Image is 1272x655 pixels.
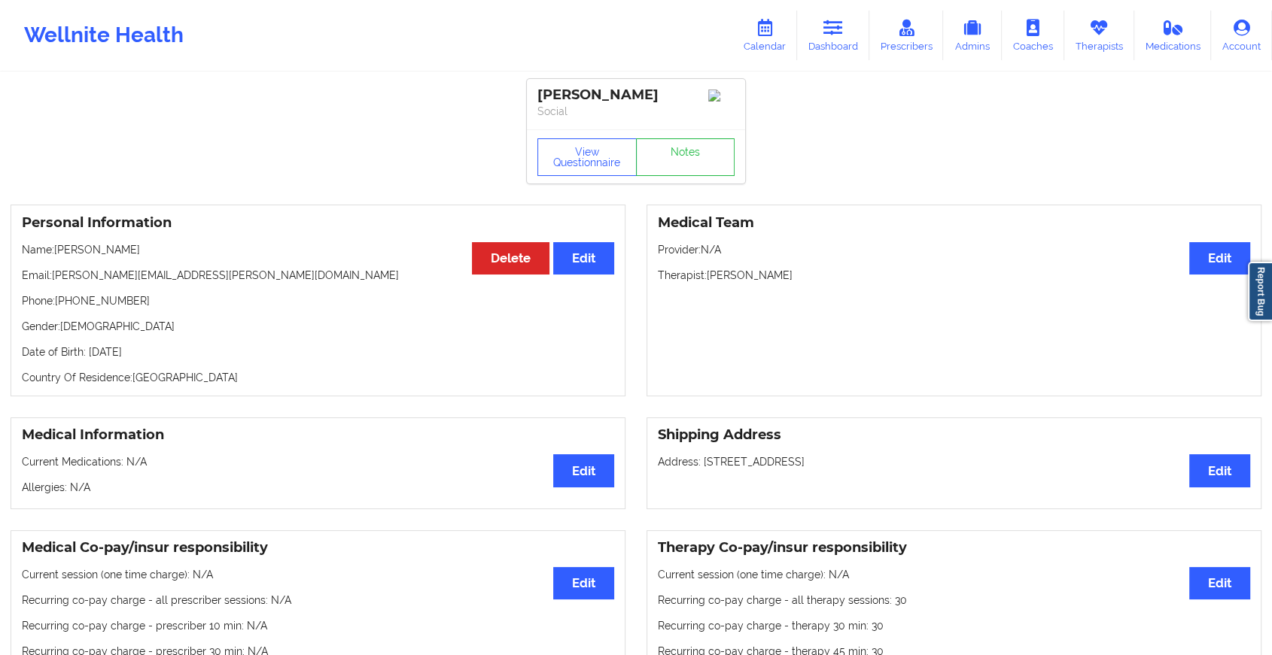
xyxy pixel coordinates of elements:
p: Gender: [DEMOGRAPHIC_DATA] [22,319,614,334]
p: Therapist: [PERSON_NAME] [658,268,1250,283]
button: Edit [553,567,614,599]
p: Social [537,104,735,119]
p: Date of Birth: [DATE] [22,344,614,359]
p: Recurring co-pay charge - all therapy sessions : 30 [658,593,1250,608]
button: Edit [1189,454,1250,487]
p: Name: [PERSON_NAME] [22,242,614,257]
a: Prescribers [869,11,944,60]
p: Email: [PERSON_NAME][EMAIL_ADDRESS][PERSON_NAME][DOMAIN_NAME] [22,268,614,283]
a: Medications [1134,11,1212,60]
p: Current session (one time charge): N/A [658,567,1250,582]
button: Edit [553,242,614,274]
button: View Questionnaire [537,138,637,176]
p: Current Medications: N/A [22,454,614,469]
p: Phone: [PHONE_NUMBER] [22,293,614,308]
p: Recurring co-pay charge - therapy 30 min : 30 [658,618,1250,633]
button: Delete [472,242,549,274]
a: Coaches [1002,11,1064,60]
a: Report Bug [1248,262,1272,321]
p: Provider: N/A [658,242,1250,257]
button: Edit [1189,242,1250,274]
p: Allergies: N/A [22,480,614,495]
p: Current session (one time charge): N/A [22,567,614,582]
a: Notes [636,138,735,176]
button: Edit [1189,567,1250,599]
p: Address: [STREET_ADDRESS] [658,454,1250,469]
h3: Medical Team [658,214,1250,232]
h3: Medical Co-pay/insur responsibility [22,539,614,556]
a: Account [1211,11,1272,60]
h3: Personal Information [22,214,614,232]
img: Image%2Fplaceholer-image.png [708,89,735,102]
h3: Therapy Co-pay/insur responsibility [658,539,1250,556]
a: Therapists [1064,11,1134,60]
button: Edit [553,454,614,487]
p: Recurring co-pay charge - all prescriber sessions : N/A [22,593,614,608]
a: Calendar [732,11,797,60]
div: [PERSON_NAME] [537,86,735,104]
a: Dashboard [797,11,869,60]
h3: Shipping Address [658,426,1250,444]
h3: Medical Information [22,426,614,444]
p: Country Of Residence: [GEOGRAPHIC_DATA] [22,370,614,385]
a: Admins [943,11,1002,60]
p: Recurring co-pay charge - prescriber 10 min : N/A [22,618,614,633]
